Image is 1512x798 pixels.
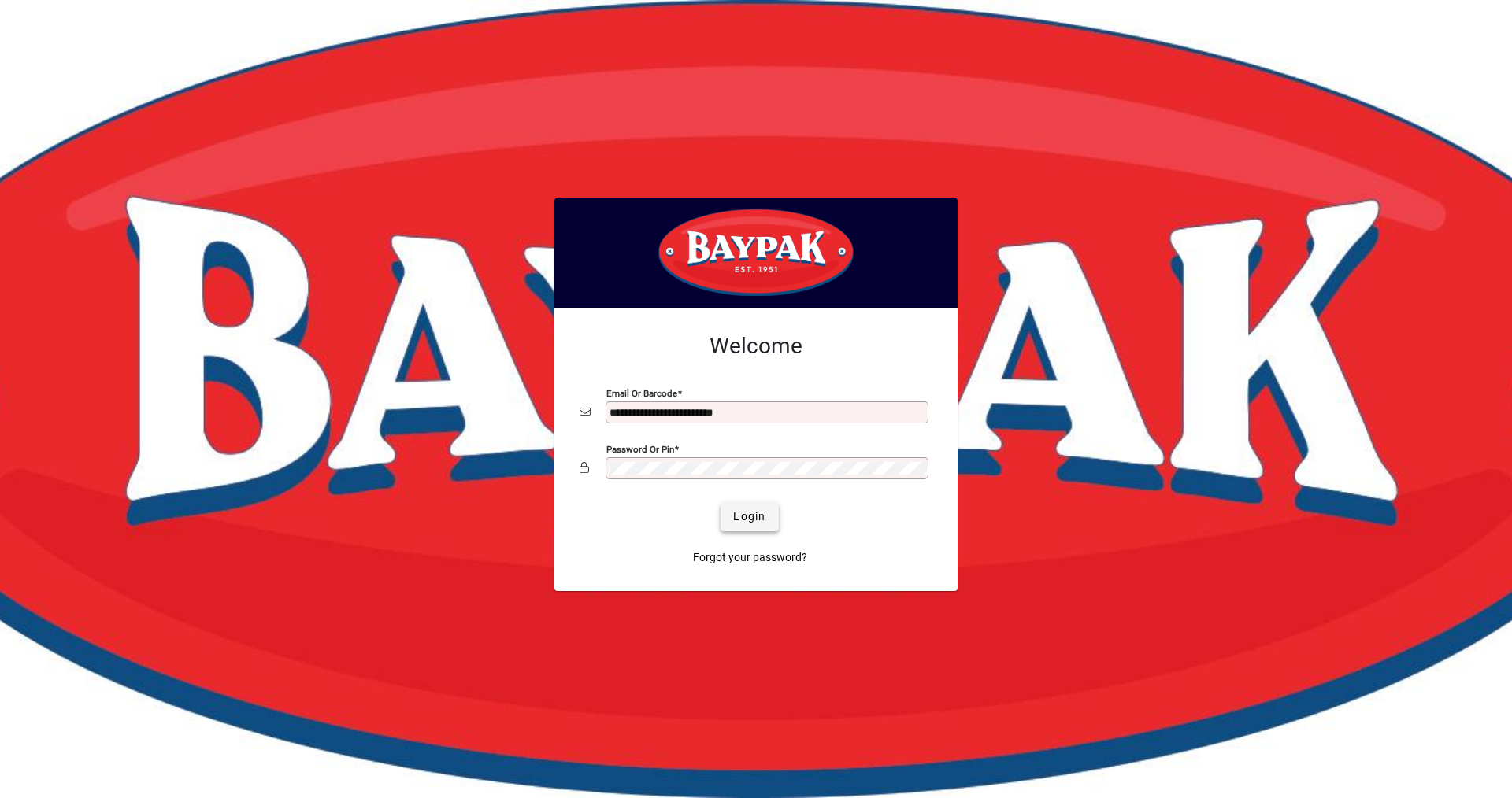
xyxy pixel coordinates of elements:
[733,508,765,525] span: Login
[606,443,674,454] mat-label: Password or Pin
[721,503,778,531] button: Login
[606,387,677,398] mat-label: Email or Barcode
[580,333,932,360] h2: Welcome
[693,549,807,566] span: Forgot your password?
[687,544,813,572] a: Forgot your password?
